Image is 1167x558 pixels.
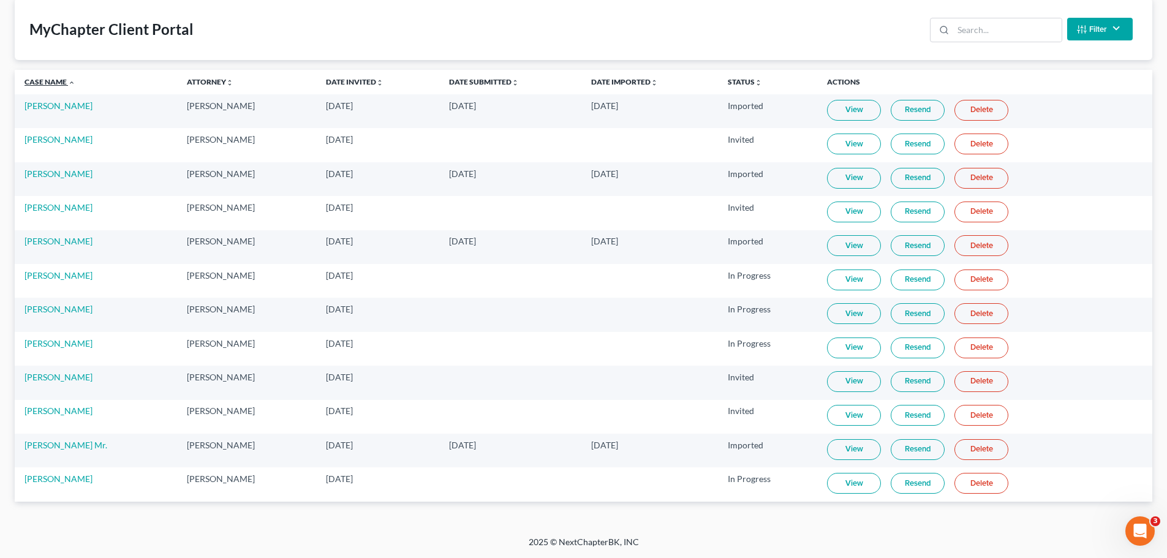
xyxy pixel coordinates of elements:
[177,162,316,196] td: [PERSON_NAME]
[891,439,945,460] a: Resend
[591,236,618,246] span: [DATE]
[891,100,945,121] a: Resend
[718,298,817,331] td: In Progress
[25,304,93,314] a: [PERSON_NAME]
[326,338,353,349] span: [DATE]
[591,100,618,111] span: [DATE]
[29,20,194,39] div: MyChapter Client Portal
[25,134,93,145] a: [PERSON_NAME]
[728,77,762,86] a: Statusunfold_more
[177,230,316,264] td: [PERSON_NAME]
[25,338,93,349] a: [PERSON_NAME]
[326,473,353,484] span: [DATE]
[25,270,93,281] a: [PERSON_NAME]
[449,236,476,246] span: [DATE]
[718,230,817,264] td: Imported
[326,440,353,450] span: [DATE]
[718,434,817,467] td: Imported
[326,100,353,111] span: [DATE]
[954,235,1008,256] a: Delete
[827,439,881,460] a: View
[954,405,1008,426] a: Delete
[177,467,316,501] td: [PERSON_NAME]
[827,337,881,358] a: View
[891,371,945,392] a: Resend
[177,332,316,366] td: [PERSON_NAME]
[591,77,658,86] a: Date Importedunfold_more
[449,168,476,179] span: [DATE]
[177,196,316,230] td: [PERSON_NAME]
[326,405,353,416] span: [DATE]
[177,366,316,399] td: [PERSON_NAME]
[1067,18,1133,40] button: Filter
[827,405,881,426] a: View
[827,235,881,256] a: View
[177,264,316,298] td: [PERSON_NAME]
[591,440,618,450] span: [DATE]
[591,168,618,179] span: [DATE]
[651,79,658,86] i: unfold_more
[891,303,945,324] a: Resend
[326,202,353,213] span: [DATE]
[954,134,1008,154] a: Delete
[891,405,945,426] a: Resend
[718,196,817,230] td: Invited
[953,18,1062,42] input: Search...
[1125,516,1155,546] iframe: Intercom live chat
[827,270,881,290] a: View
[891,473,945,494] a: Resend
[326,270,353,281] span: [DATE]
[718,366,817,399] td: Invited
[25,236,93,246] a: [PERSON_NAME]
[512,79,519,86] i: unfold_more
[827,371,881,392] a: View
[718,264,817,298] td: In Progress
[25,77,75,86] a: Case Name expand_less
[827,100,881,121] a: View
[449,77,519,86] a: Date Submittedunfold_more
[891,168,945,189] a: Resend
[376,79,383,86] i: unfold_more
[954,168,1008,189] a: Delete
[177,434,316,467] td: [PERSON_NAME]
[718,332,817,366] td: In Progress
[25,168,93,179] a: [PERSON_NAME]
[326,372,353,382] span: [DATE]
[326,304,353,314] span: [DATE]
[954,202,1008,222] a: Delete
[718,400,817,434] td: Invited
[326,168,353,179] span: [DATE]
[187,77,233,86] a: Attorneyunfold_more
[235,536,933,558] div: 2025 © NextChapterBK, INC
[449,100,476,111] span: [DATE]
[326,236,353,246] span: [DATE]
[827,134,881,154] a: View
[954,303,1008,324] a: Delete
[954,439,1008,460] a: Delete
[177,128,316,162] td: [PERSON_NAME]
[827,168,881,189] a: View
[817,70,1152,94] th: Actions
[891,134,945,154] a: Resend
[827,202,881,222] a: View
[954,473,1008,494] a: Delete
[226,79,233,86] i: unfold_more
[954,270,1008,290] a: Delete
[449,440,476,450] span: [DATE]
[1150,516,1160,526] span: 3
[326,77,383,86] a: Date Invitedunfold_more
[25,202,93,213] a: [PERSON_NAME]
[177,94,316,128] td: [PERSON_NAME]
[954,337,1008,358] a: Delete
[718,94,817,128] td: Imported
[25,473,93,484] a: [PERSON_NAME]
[954,371,1008,392] a: Delete
[755,79,762,86] i: unfold_more
[718,162,817,196] td: Imported
[827,303,881,324] a: View
[827,473,881,494] a: View
[891,337,945,358] a: Resend
[25,372,93,382] a: [PERSON_NAME]
[891,235,945,256] a: Resend
[25,440,107,450] a: [PERSON_NAME] Mr.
